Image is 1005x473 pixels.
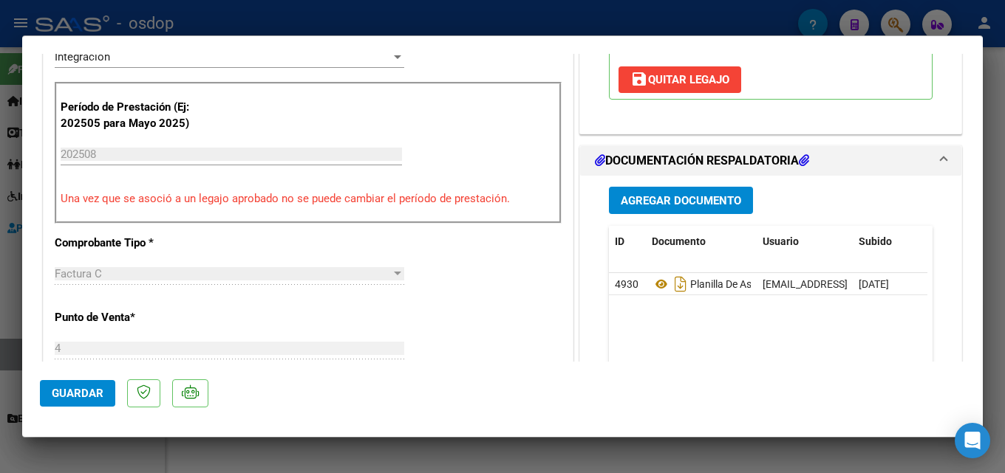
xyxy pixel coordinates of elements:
[609,187,753,214] button: Agregar Documento
[646,226,757,258] datatable-header-cell: Documento
[55,235,207,252] p: Comprobante Tipo *
[55,309,207,326] p: Punto de Venta
[55,50,110,63] span: Integración
[630,73,729,86] span: Quitar Legajo
[652,235,706,247] span: Documento
[61,190,556,207] p: Una vez que se asoció a un legajo aprobado no se puede cambiar el período de prestación.
[859,278,889,290] span: [DATE]
[52,387,103,400] span: Guardar
[615,278,638,290] span: 4930
[757,226,853,258] datatable-header-cell: Usuario
[55,267,102,280] span: Factura C
[630,70,648,88] mat-icon: save
[61,99,209,132] p: Período de Prestación (Ej: 202505 para Mayo 2025)
[619,66,741,93] button: Quitar Legajo
[859,235,892,247] span: Subido
[927,226,1001,258] datatable-header-cell: Acción
[615,235,624,247] span: ID
[652,278,848,290] span: Planilla De Asistencia Agosto 2025
[853,226,927,258] datatable-header-cell: Subido
[595,152,809,170] h1: DOCUMENTACIÓN RESPALDATORIA
[580,146,961,176] mat-expansion-panel-header: DOCUMENTACIÓN RESPALDATORIA
[955,423,990,458] div: Open Intercom Messenger
[763,235,799,247] span: Usuario
[609,226,646,258] datatable-header-cell: ID
[40,380,115,407] button: Guardar
[671,272,690,296] i: Descargar documento
[621,194,741,207] span: Agregar Documento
